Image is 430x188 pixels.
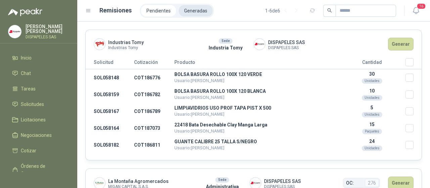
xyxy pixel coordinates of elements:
[174,95,224,100] span: Usuario: [PERSON_NAME]
[21,54,32,62] span: Inicio
[264,178,301,185] span: DISPAPELES SAS
[417,3,426,9] span: 16
[134,86,174,103] td: COT186782
[179,5,213,16] a: Generadas
[8,113,69,126] a: Licitaciones
[268,46,305,50] span: DISPAPELES SAS
[405,103,422,120] td: Seleccionar/deseleccionar
[8,25,21,38] img: Company Logo
[134,69,174,86] td: COT186776
[21,101,44,108] span: Solicitudes
[8,98,69,111] a: Solicitudes
[134,58,174,69] th: Cotización
[86,58,134,69] th: Solicitud
[338,139,405,144] p: 24
[405,69,422,86] td: Seleccionar/deseleccionar
[198,44,254,51] p: Industria Tomy
[21,85,36,92] span: Tareas
[141,5,176,16] a: Pendientes
[174,106,338,110] p: LIMPIAVIDRIOS USO PROF TAPA PIST X 500
[86,120,134,137] td: SOL058164
[174,122,338,127] p: 22418 Bata Desechable Clay Manga Larga
[174,112,224,117] span: Usuario: [PERSON_NAME]
[86,69,134,86] td: SOL058148
[21,147,36,154] span: Cotizar
[21,116,46,123] span: Licitaciones
[362,112,382,117] div: Unidades
[405,58,422,69] th: Seleccionar/deseleccionar
[86,137,134,153] td: SOL058182
[99,6,132,15] h1: Remisiones
[174,128,224,134] span: Usuario: [PERSON_NAME]
[346,179,354,187] span: OC:
[338,88,405,93] p: 10
[8,82,69,95] a: Tareas
[174,89,338,93] p: BOLSA BASURA ROLLO 100X 120 BLANCA
[174,78,224,83] span: Usuario: [PERSON_NAME]
[94,39,105,50] img: Company Logo
[8,51,69,64] a: Inicio
[134,137,174,153] td: COT186811
[362,78,382,84] div: Unidades
[254,39,265,50] img: Company Logo
[410,5,422,17] button: 16
[327,8,332,13] span: search
[388,38,414,50] button: Generar
[405,86,422,103] td: Seleccionar/deseleccionar
[108,178,169,185] span: La Montaña Agromercados
[174,72,338,77] p: BOLSA BASURA ROLLO 100X 120 VERDE
[8,144,69,157] a: Cotizar
[215,177,229,183] div: Sede
[338,105,405,110] p: 5
[21,70,31,77] span: Chat
[362,146,382,151] div: Unidades
[365,179,379,187] span: 276
[174,145,224,150] span: Usuario: [PERSON_NAME]
[21,162,63,177] span: Órdenes de Compra
[86,86,134,103] td: SOL058159
[108,39,144,46] span: Industrias Tomy
[21,131,52,139] span: Negociaciones
[134,120,174,137] td: COT187073
[338,71,405,77] p: 30
[362,129,382,134] div: Paquetes
[338,122,405,127] p: 15
[174,58,338,69] th: Producto
[219,38,232,44] div: Sede
[268,39,305,46] span: DISPAPELES SAS
[86,103,134,120] td: SOL058167
[8,67,69,80] a: Chat
[108,46,144,50] span: Industrias Tomy
[26,35,69,39] p: DISPAPELES SAS
[405,120,422,137] td: Seleccionar/deseleccionar
[174,139,338,144] p: GUANTE CALIBRE 25 TALLA S/NEGRO
[338,58,405,69] th: Cantidad
[8,129,69,142] a: Negociaciones
[362,95,382,101] div: Unidades
[8,160,69,180] a: Órdenes de Compra
[8,8,42,16] img: Logo peakr
[265,5,302,16] div: 1 - 6 de 6
[26,24,69,34] p: [PERSON_NAME] [PERSON_NAME]
[134,103,174,120] td: COT186789
[405,137,422,153] td: Seleccionar/deseleccionar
